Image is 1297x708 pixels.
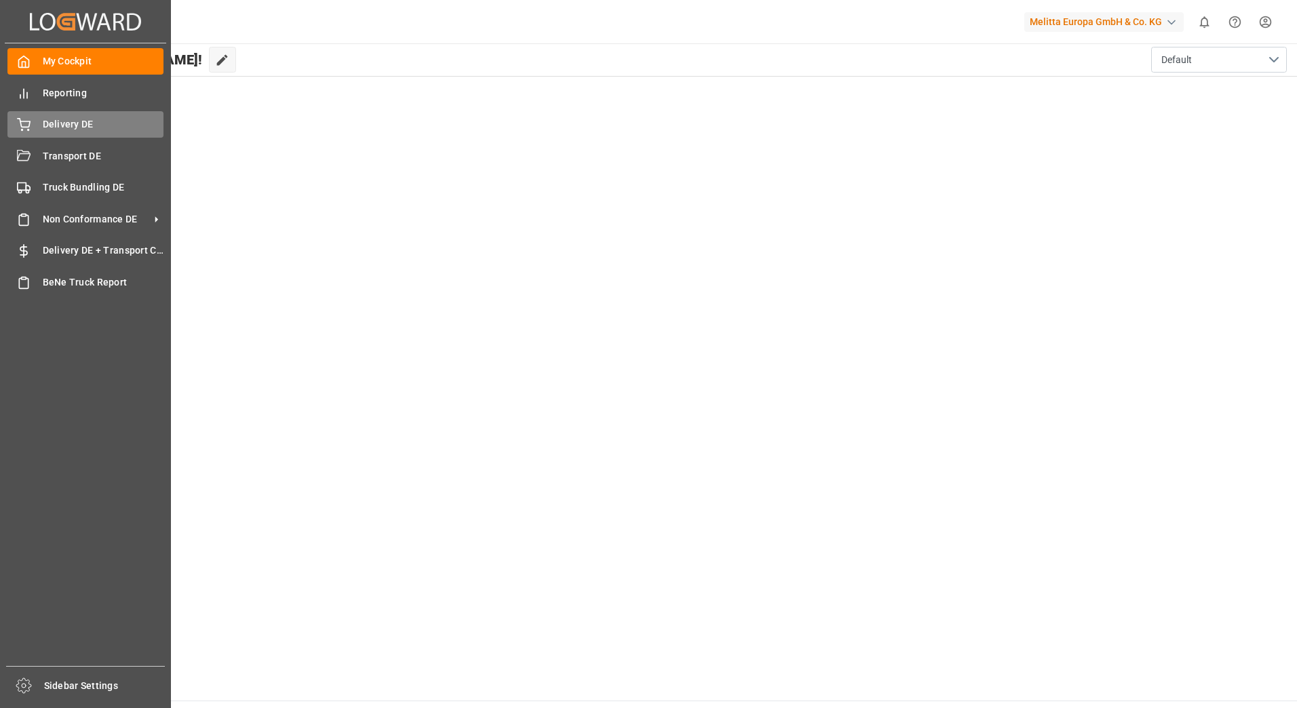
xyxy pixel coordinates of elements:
[1151,47,1287,73] button: open menu
[43,149,164,163] span: Transport DE
[1024,12,1184,32] div: Melitta Europa GmbH & Co. KG
[56,47,202,73] span: Hello [PERSON_NAME]!
[7,237,163,264] a: Delivery DE + Transport Cost
[7,111,163,138] a: Delivery DE
[43,275,164,290] span: BeNe Truck Report
[43,54,164,68] span: My Cockpit
[7,79,163,106] a: Reporting
[1024,9,1189,35] button: Melitta Europa GmbH & Co. KG
[43,117,164,132] span: Delivery DE
[7,269,163,295] a: BeNe Truck Report
[43,212,150,227] span: Non Conformance DE
[7,48,163,75] a: My Cockpit
[7,174,163,201] a: Truck Bundling DE
[1189,7,1220,37] button: show 0 new notifications
[1220,7,1250,37] button: Help Center
[43,86,164,100] span: Reporting
[44,679,166,693] span: Sidebar Settings
[43,180,164,195] span: Truck Bundling DE
[43,243,164,258] span: Delivery DE + Transport Cost
[7,142,163,169] a: Transport DE
[1161,53,1192,67] span: Default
